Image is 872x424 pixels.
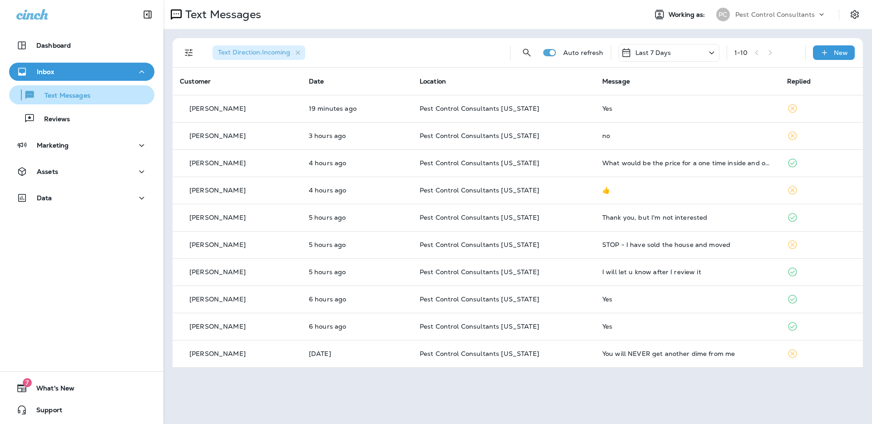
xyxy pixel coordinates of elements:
span: Pest Control Consultants [US_STATE] [420,132,539,140]
button: Reviews [9,109,154,128]
button: 7What's New [9,379,154,397]
button: Marketing [9,136,154,154]
div: Thank you, but I'm not interested [602,214,773,221]
p: Last 7 Days [635,49,671,56]
p: Sep 15, 2025 11:19 AM [309,132,405,139]
span: Replied [787,77,811,85]
p: Sep 15, 2025 09:06 AM [309,241,405,248]
span: Pest Control Consultants [US_STATE] [420,213,539,222]
p: Text Messages [35,92,90,100]
p: Assets [37,168,58,175]
p: Data [37,194,52,202]
span: Text Direction : Incoming [218,48,290,56]
div: no [602,132,773,139]
button: Search Messages [518,44,536,62]
span: Pest Control Consultants [US_STATE] [420,186,539,194]
div: 1 - 10 [734,49,748,56]
span: 7 [23,378,32,387]
button: Dashboard [9,36,154,54]
span: Pest Control Consultants [US_STATE] [420,295,539,303]
button: Settings [847,6,863,23]
p: Sep 15, 2025 09:06 AM [309,268,405,276]
p: Sep 15, 2025 10:19 AM [309,159,405,167]
p: [PERSON_NAME] [189,214,246,221]
p: Sep 15, 2025 09:04 AM [309,296,405,303]
p: [PERSON_NAME] [189,296,246,303]
button: Text Messages [9,85,154,104]
div: Text Direction:Incoming [213,45,305,60]
p: Sep 15, 2025 09:07 AM [309,214,405,221]
button: Collapse Sidebar [135,5,160,24]
p: [PERSON_NAME] [189,350,246,357]
p: Reviews [35,115,70,124]
span: Pest Control Consultants [US_STATE] [420,159,539,167]
p: [PERSON_NAME] [189,132,246,139]
span: Pest Control Consultants [US_STATE] [420,104,539,113]
p: Sep 15, 2025 02:46 PM [309,105,405,112]
button: Filters [180,44,198,62]
p: New [834,49,848,56]
p: Sep 15, 2025 10:09 AM [309,187,405,194]
span: Working as: [669,11,707,19]
span: Pest Control Consultants [US_STATE] [420,322,539,330]
span: What's New [27,385,74,395]
p: Marketing [37,142,69,149]
button: Support [9,401,154,419]
div: What would be the price for a one time inside and outdoors around the house for spiders? [602,159,773,167]
p: Dashboard [36,42,71,49]
p: Sep 15, 2025 09:03 AM [309,323,405,330]
div: Yes [602,296,773,303]
p: Text Messages [182,8,261,21]
p: Auto refresh [563,49,604,56]
span: Location [420,77,446,85]
p: [PERSON_NAME] [189,241,246,248]
span: Support [27,406,62,417]
div: Yes [602,105,773,112]
div: I will let u know after I review it [602,268,773,276]
span: Pest Control Consultants [US_STATE] [420,241,539,249]
span: Date [309,77,324,85]
div: PC [716,8,730,21]
span: Message [602,77,630,85]
div: STOP - I have sold the house and moved [602,241,773,248]
div: 👍 [602,187,773,194]
p: [PERSON_NAME] [189,268,246,276]
span: Customer [180,77,211,85]
p: [PERSON_NAME] [189,323,246,330]
button: Data [9,189,154,207]
p: Inbox [37,68,54,75]
p: [PERSON_NAME] [189,159,246,167]
p: Sep 11, 2025 11:11 AM [309,350,405,357]
p: [PERSON_NAME] [189,105,246,112]
div: Yes [602,323,773,330]
p: [PERSON_NAME] [189,187,246,194]
span: Pest Control Consultants [US_STATE] [420,268,539,276]
p: Pest Control Consultants [735,11,815,18]
div: You will NEVER get another dime from me [602,350,773,357]
span: Pest Control Consultants [US_STATE] [420,350,539,358]
button: Inbox [9,63,154,81]
button: Assets [9,163,154,181]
